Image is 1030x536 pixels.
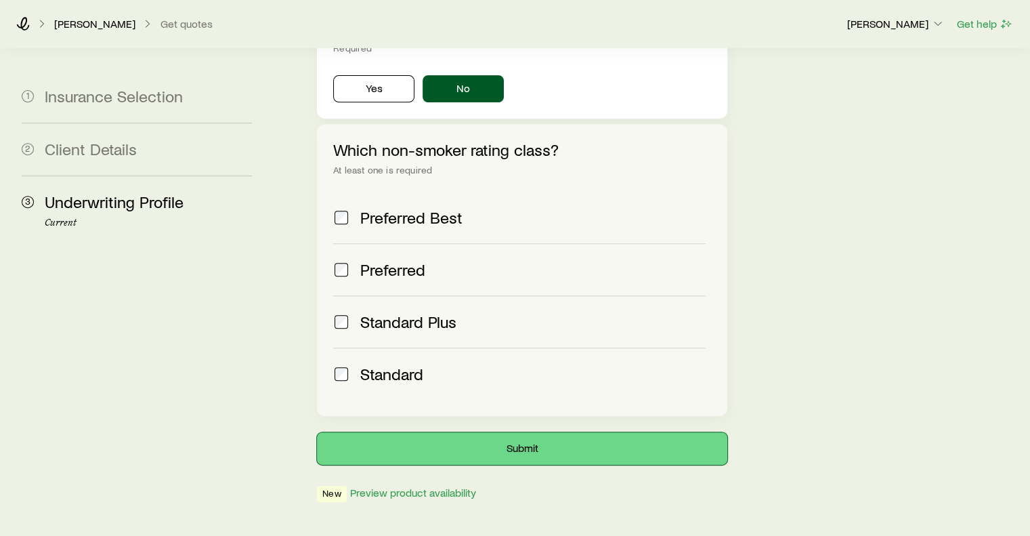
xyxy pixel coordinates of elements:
[956,16,1014,32] button: Get help
[360,208,463,227] span: Preferred Best
[847,17,945,30] p: [PERSON_NAME]
[45,86,183,106] span: Insurance Selection
[160,18,213,30] button: Get quotes
[322,488,341,502] span: New
[335,367,348,381] input: Standard
[333,43,710,54] div: Required
[317,432,727,465] button: Submit
[360,312,456,331] span: Standard Plus
[22,196,34,208] span: 3
[335,263,348,276] input: Preferred
[335,315,348,329] input: Standard Plus
[333,165,710,176] div: At least one is required
[22,90,34,102] span: 1
[54,17,135,30] p: [PERSON_NAME]
[360,260,425,279] span: Preferred
[423,75,504,102] button: No
[22,143,34,155] span: 2
[45,139,137,159] span: Client Details
[360,365,423,384] span: Standard
[846,16,945,33] button: [PERSON_NAME]
[333,140,710,159] p: Which non-smoker rating class?
[45,218,252,228] p: Current
[335,211,348,224] input: Preferred Best
[333,75,414,102] button: Yes
[45,192,184,211] span: Underwriting Profile
[349,487,477,499] button: Preview product availability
